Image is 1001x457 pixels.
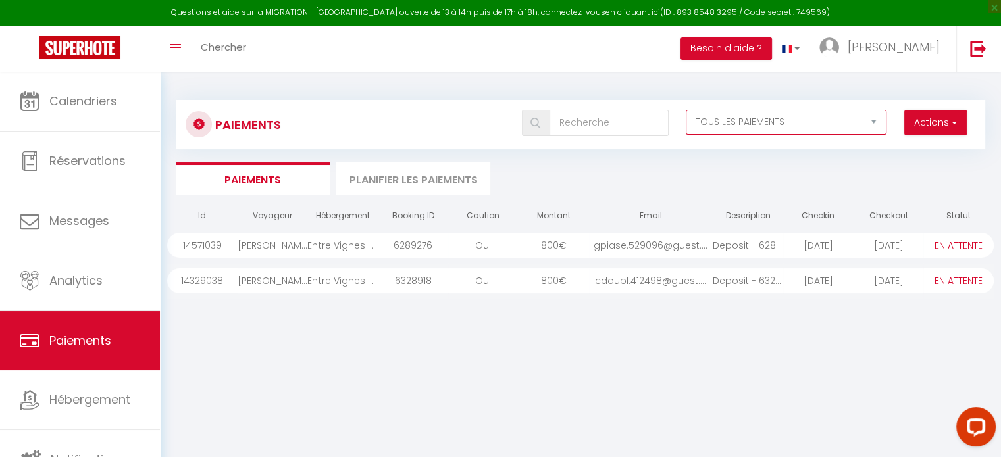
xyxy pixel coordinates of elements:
div: Deposit - 6289276 - ... [713,233,783,258]
span: Messages [49,212,109,229]
th: Booking ID [378,204,448,228]
a: en cliquant ici [605,7,660,18]
span: Réservations [49,153,126,169]
span: Analytics [49,272,103,289]
span: € [559,239,567,252]
div: Oui [448,268,519,293]
th: Id [167,204,238,228]
a: ... [PERSON_NAME] [809,26,956,72]
span: Hébergement [49,391,130,408]
div: gpiase.529096@guest.... [589,233,713,258]
button: Actions [904,110,967,136]
th: Checkout [854,204,924,228]
span: Chercher [201,40,246,54]
div: Entre Vignes et Roses [307,233,378,258]
div: [DATE] [854,233,924,258]
li: Planifier les paiements [336,162,490,195]
div: 6328918 [378,268,448,293]
div: 14329038 [167,268,238,293]
span: € [559,274,567,287]
div: [PERSON_NAME] [238,268,308,293]
span: [PERSON_NAME] [848,39,940,55]
div: [PERSON_NAME] [238,233,308,258]
div: [DATE] [783,268,854,293]
div: 800 [519,233,589,258]
th: Montant [519,204,589,228]
a: Chercher [191,26,256,72]
img: logout [970,40,987,57]
div: 6289276 [378,233,448,258]
th: Hébergement [307,204,378,228]
th: Voyageur [238,204,308,228]
img: ... [819,37,839,57]
iframe: LiveChat chat widget [946,402,1001,457]
th: Statut [923,204,994,228]
div: [DATE] [854,268,924,293]
div: cdoubl.412498@guest.... [589,268,713,293]
th: Checkin [783,204,854,228]
span: Calendriers [49,93,117,109]
th: Caution [448,204,519,228]
div: 14571039 [167,233,238,258]
th: Email [589,204,713,228]
span: Paiements [49,332,111,349]
div: Oui [448,233,519,258]
th: Description [713,204,783,228]
div: [DATE] [783,233,854,258]
input: Recherche [550,110,669,136]
img: Super Booking [39,36,120,59]
div: Deposit - 6328918 - ... [713,268,783,293]
div: Entre Vignes et Roses [307,268,378,293]
h3: Paiements [215,110,281,139]
li: Paiements [176,162,330,195]
button: Besoin d'aide ? [680,37,772,60]
div: 800 [519,268,589,293]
